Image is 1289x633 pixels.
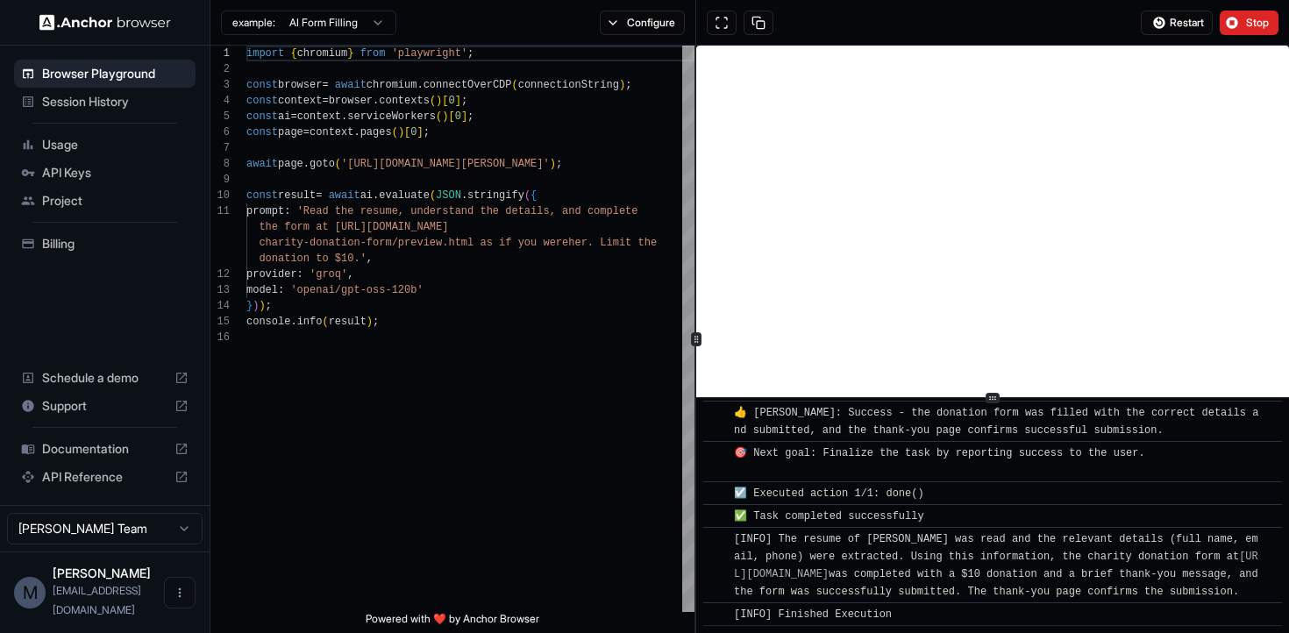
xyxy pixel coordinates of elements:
span: ai [278,110,290,123]
span: Schedule a demo [42,369,167,387]
span: model [246,284,278,296]
span: ☑️ Executed action 1/1: done() [734,487,924,500]
span: 🎯 Next goal: Finalize the task by reporting success to the user. [734,447,1145,477]
span: [ [404,126,410,139]
span: API Reference [42,468,167,486]
span: Usage [42,136,189,153]
span: ( [335,158,341,170]
span: await [335,79,367,91]
span: ( [430,95,436,107]
span: const [246,79,278,91]
span: ; [373,316,379,328]
span: ; [467,110,474,123]
span: ​ [712,530,721,548]
span: ) [436,95,442,107]
span: woltez@gmail.com [53,584,141,616]
span: { [531,189,537,202]
span: ​ [712,445,721,462]
span: : [297,268,303,281]
span: ) [442,110,448,123]
span: Support [42,397,167,415]
span: await [329,189,360,202]
span: . [373,189,379,202]
div: 8 [210,156,230,172]
span: ; [424,126,430,139]
span: 'Read the resume, understand the details, and comp [297,205,613,217]
span: ] [461,110,467,123]
span: ; [625,79,631,91]
div: Schedule a demo [14,364,196,392]
div: 6 [210,124,230,140]
span: console [246,316,290,328]
span: . [341,110,347,123]
span: ) [550,158,556,170]
span: Browser Playground [42,65,189,82]
span: from [360,47,386,60]
span: 'openai/gpt-oss-120b' [290,284,423,296]
span: ( [436,110,442,123]
span: Billing [42,235,189,252]
div: 10 [210,188,230,203]
span: [ [448,110,454,123]
span: page [278,126,303,139]
span: 0 [455,110,461,123]
span: info [297,316,323,328]
span: Powered with ❤️ by Anchor Browser [366,612,539,633]
span: 👍 [PERSON_NAME]: Success - the donation form was filled with the correct details and submitted, a... [734,407,1258,437]
span: ✅ Task completed successfully [734,510,924,523]
span: the form at [URL][DOMAIN_NAME] [259,221,448,233]
span: = [322,95,328,107]
div: 4 [210,93,230,109]
span: 0 [448,95,454,107]
span: ( [430,189,436,202]
span: ( [322,316,328,328]
button: Copy session ID [744,11,773,35]
span: ; [266,300,272,312]
span: her. Limit the [568,237,657,249]
span: prompt [246,205,284,217]
button: Open in full screen [707,11,737,35]
button: Stop [1220,11,1278,35]
span: example: [232,16,275,30]
span: serviceWorkers [347,110,436,123]
span: . [303,158,310,170]
div: Billing [14,230,196,258]
span: '[URL][DOMAIN_NAME][PERSON_NAME]' [341,158,550,170]
span: Marko Rodic [53,565,151,580]
span: lete [613,205,638,217]
img: Anchor Logo [39,14,171,31]
span: Session History [42,93,189,110]
span: : [284,205,290,217]
span: , [347,268,353,281]
span: ) [398,126,404,139]
span: 'playwright' [392,47,467,60]
span: = [316,189,322,202]
span: { [290,47,296,60]
span: Project [42,192,189,210]
div: Usage [14,131,196,159]
span: result [329,316,367,328]
span: const [246,126,278,139]
span: Restart [1170,16,1204,30]
div: 2 [210,61,230,77]
span: } [347,47,353,60]
span: [ [442,95,448,107]
span: context [297,110,341,123]
span: ( [392,126,398,139]
span: ) [619,79,625,91]
div: Browser Playground [14,60,196,88]
div: 3 [210,77,230,93]
span: chromium [297,47,348,60]
span: Stop [1246,16,1271,30]
span: [INFO] Finished Execution [734,608,892,621]
div: 16 [210,330,230,345]
div: M [14,577,46,608]
span: context [278,95,322,107]
div: 7 [210,140,230,156]
div: Project [14,187,196,215]
span: connectOverCDP [424,79,512,91]
button: Restart [1141,11,1213,35]
span: 'groq' [310,268,347,281]
span: charity-donation-form/preview.html as if you were [259,237,568,249]
span: const [246,110,278,123]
